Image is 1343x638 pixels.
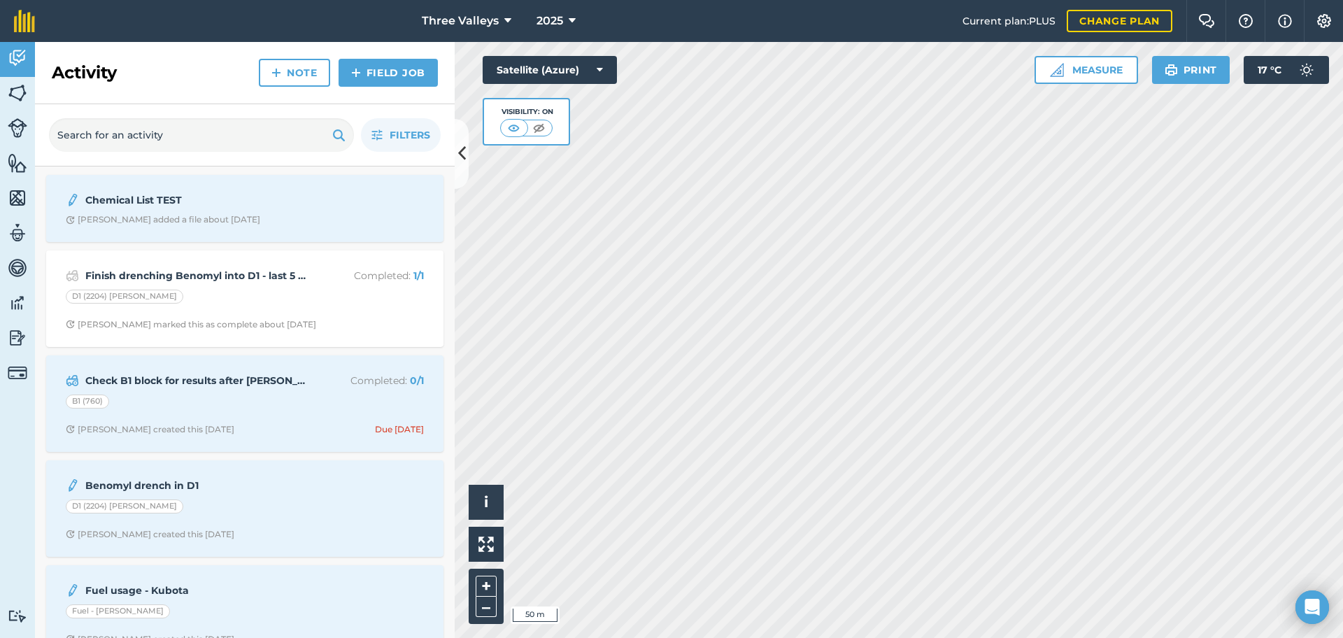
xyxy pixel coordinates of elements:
[8,48,27,69] img: svg+xml;base64,PD94bWwgdmVyc2lvbj0iMS4wIiBlbmNvZGluZz0idXRmLTgiPz4KPCEtLSBHZW5lcmF0b3I6IEFkb2JlIE...
[66,372,79,389] img: svg+xml;base64,PD94bWwgdmVyc2lvbj0iMS4wIiBlbmNvZGluZz0idXRmLTgiPz4KPCEtLSBHZW5lcmF0b3I6IEFkb2JlIE...
[8,292,27,313] img: svg+xml;base64,PD94bWwgdmVyc2lvbj0iMS4wIiBlbmNvZGluZz0idXRmLTgiPz4KPCEtLSBHZW5lcmF0b3I6IEFkb2JlIE...
[8,153,27,173] img: svg+xml;base64,PHN2ZyB4bWxucz0iaHR0cDovL3d3dy53My5vcmcvMjAwMC9zdmciIHdpZHRoPSI1NiIgaGVpZ2h0PSI2MC...
[1295,590,1329,624] div: Open Intercom Messenger
[66,267,79,284] img: svg+xml;base64,PD94bWwgdmVyc2lvbj0iMS4wIiBlbmNvZGluZz0idXRmLTgiPz4KPCEtLSBHZW5lcmF0b3I6IEFkb2JlIE...
[66,290,183,304] div: D1 (2204) [PERSON_NAME]
[66,530,75,539] img: Clock with arrow pointing clockwise
[530,121,548,135] img: svg+xml;base64,PHN2ZyB4bWxucz0iaHR0cDovL3d3dy53My5vcmcvMjAwMC9zdmciIHdpZHRoPSI1MCIgaGVpZ2h0PSI0MC...
[8,118,27,138] img: svg+xml;base64,PD94bWwgdmVyc2lvbj0iMS4wIiBlbmNvZGluZz0idXRmLTgiPz4KPCEtLSBHZW5lcmF0b3I6IEFkb2JlIE...
[537,13,563,29] span: 2025
[85,583,307,598] strong: Fuel usage - Kubota
[410,374,424,387] strong: 0 / 1
[1152,56,1230,84] button: Print
[390,127,430,143] span: Filters
[8,609,27,623] img: svg+xml;base64,PD94bWwgdmVyc2lvbj0iMS4wIiBlbmNvZGluZz0idXRmLTgiPz4KPCEtLSBHZW5lcmF0b3I6IEFkb2JlIE...
[500,106,553,118] div: Visibility: On
[351,64,361,81] img: svg+xml;base64,PHN2ZyB4bWxucz0iaHR0cDovL3d3dy53My5vcmcvMjAwMC9zdmciIHdpZHRoPSIxNCIgaGVpZ2h0PSIyNC...
[55,364,435,444] a: Check B1 block for results after [PERSON_NAME] has been sprayed on the [DATE]Completed: 0/1B1 (76...
[8,257,27,278] img: svg+xml;base64,PD94bWwgdmVyc2lvbj0iMS4wIiBlbmNvZGluZz0idXRmLTgiPz4KPCEtLSBHZW5lcmF0b3I6IEFkb2JlIE...
[1237,14,1254,28] img: A question mark icon
[478,537,494,552] img: Four arrows, one pointing top left, one top right, one bottom right and the last bottom left
[66,529,234,540] div: [PERSON_NAME] created this [DATE]
[66,320,75,329] img: Clock with arrow pointing clockwise
[484,493,488,511] span: i
[66,582,80,599] img: svg+xml;base64,PD94bWwgdmVyc2lvbj0iMS4wIiBlbmNvZGluZz0idXRmLTgiPz4KPCEtLSBHZW5lcmF0b3I6IEFkb2JlIE...
[66,215,75,225] img: Clock with arrow pointing clockwise
[1067,10,1172,32] a: Change plan
[66,425,75,434] img: Clock with arrow pointing clockwise
[66,499,183,513] div: D1 (2204) [PERSON_NAME]
[422,13,499,29] span: Three Valleys
[66,477,80,494] img: svg+xml;base64,PD94bWwgdmVyc2lvbj0iMS4wIiBlbmNvZGluZz0idXRmLTgiPz4KPCEtLSBHZW5lcmF0b3I6IEFkb2JlIE...
[375,424,424,435] div: Due [DATE]
[259,59,330,87] a: Note
[1244,56,1329,84] button: 17 °C
[66,395,109,409] div: B1 (760)
[361,118,441,152] button: Filters
[85,478,307,493] strong: Benomyl drench in D1
[1035,56,1138,84] button: Measure
[66,192,80,208] img: svg+xml;base64,PD94bWwgdmVyc2lvbj0iMS4wIiBlbmNvZGluZz0idXRmLTgiPz4KPCEtLSBHZW5lcmF0b3I6IEFkb2JlIE...
[66,319,316,330] div: [PERSON_NAME] marked this as complete about [DATE]
[8,363,27,383] img: svg+xml;base64,PD94bWwgdmVyc2lvbj0iMS4wIiBlbmNvZGluZz0idXRmLTgiPz4KPCEtLSBHZW5lcmF0b3I6IEFkb2JlIE...
[85,373,307,388] strong: Check B1 block for results after [PERSON_NAME] has been sprayed on the [DATE]
[313,268,424,283] p: Completed :
[8,83,27,104] img: svg+xml;base64,PHN2ZyB4bWxucz0iaHR0cDovL3d3dy53My5vcmcvMjAwMC9zdmciIHdpZHRoPSI1NiIgaGVpZ2h0PSI2MC...
[271,64,281,81] img: svg+xml;base64,PHN2ZyB4bWxucz0iaHR0cDovL3d3dy53My5vcmcvMjAwMC9zdmciIHdpZHRoPSIxNCIgaGVpZ2h0PSIyNC...
[49,118,354,152] input: Search for an activity
[55,183,435,234] a: Chemical List TESTClock with arrow pointing clockwise[PERSON_NAME] added a file about [DATE]
[1316,14,1333,28] img: A cog icon
[66,604,170,618] div: Fuel - [PERSON_NAME]
[1198,14,1215,28] img: Two speech bubbles overlapping with the left bubble in the forefront
[413,269,424,282] strong: 1 / 1
[14,10,35,32] img: fieldmargin Logo
[339,59,438,87] a: Field Job
[8,222,27,243] img: svg+xml;base64,PD94bWwgdmVyc2lvbj0iMS4wIiBlbmNvZGluZz0idXRmLTgiPz4KPCEtLSBHZW5lcmF0b3I6IEFkb2JlIE...
[1293,56,1321,84] img: svg+xml;base64,PD94bWwgdmVyc2lvbj0iMS4wIiBlbmNvZGluZz0idXRmLTgiPz4KPCEtLSBHZW5lcmF0b3I6IEFkb2JlIE...
[52,62,117,84] h2: Activity
[313,373,424,388] p: Completed :
[483,56,617,84] button: Satellite (Azure)
[66,424,234,435] div: [PERSON_NAME] created this [DATE]
[476,597,497,617] button: –
[55,469,435,548] a: Benomyl drench in D1D1 (2204) [PERSON_NAME]Clock with arrow pointing clockwise[PERSON_NAME] creat...
[66,214,260,225] div: [PERSON_NAME] added a file about [DATE]
[85,192,307,208] strong: Chemical List TEST
[8,187,27,208] img: svg+xml;base64,PHN2ZyB4bWxucz0iaHR0cDovL3d3dy53My5vcmcvMjAwMC9zdmciIHdpZHRoPSI1NiIgaGVpZ2h0PSI2MC...
[8,327,27,348] img: svg+xml;base64,PD94bWwgdmVyc2lvbj0iMS4wIiBlbmNvZGluZz0idXRmLTgiPz4KPCEtLSBHZW5lcmF0b3I6IEFkb2JlIE...
[332,127,346,143] img: svg+xml;base64,PHN2ZyB4bWxucz0iaHR0cDovL3d3dy53My5vcmcvMjAwMC9zdmciIHdpZHRoPSIxOSIgaGVpZ2h0PSIyNC...
[1050,63,1064,77] img: Ruler icon
[1278,13,1292,29] img: svg+xml;base64,PHN2ZyB4bWxucz0iaHR0cDovL3d3dy53My5vcmcvMjAwMC9zdmciIHdpZHRoPSIxNyIgaGVpZ2h0PSIxNy...
[1165,62,1178,78] img: svg+xml;base64,PHN2ZyB4bWxucz0iaHR0cDovL3d3dy53My5vcmcvMjAwMC9zdmciIHdpZHRoPSIxOSIgaGVpZ2h0PSIyNC...
[962,13,1056,29] span: Current plan : PLUS
[505,121,523,135] img: svg+xml;base64,PHN2ZyB4bWxucz0iaHR0cDovL3d3dy53My5vcmcvMjAwMC9zdmciIHdpZHRoPSI1MCIgaGVpZ2h0PSI0MC...
[469,485,504,520] button: i
[476,576,497,597] button: +
[55,259,435,339] a: Finish drenching Benomyl into D1 - last 5 Ridges (2 and a half rows)Completed: 1/1D1 (2204) [PERS...
[85,268,307,283] strong: Finish drenching Benomyl into D1 - last 5 Ridges (2 and a half rows)
[1258,56,1281,84] span: 17 ° C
